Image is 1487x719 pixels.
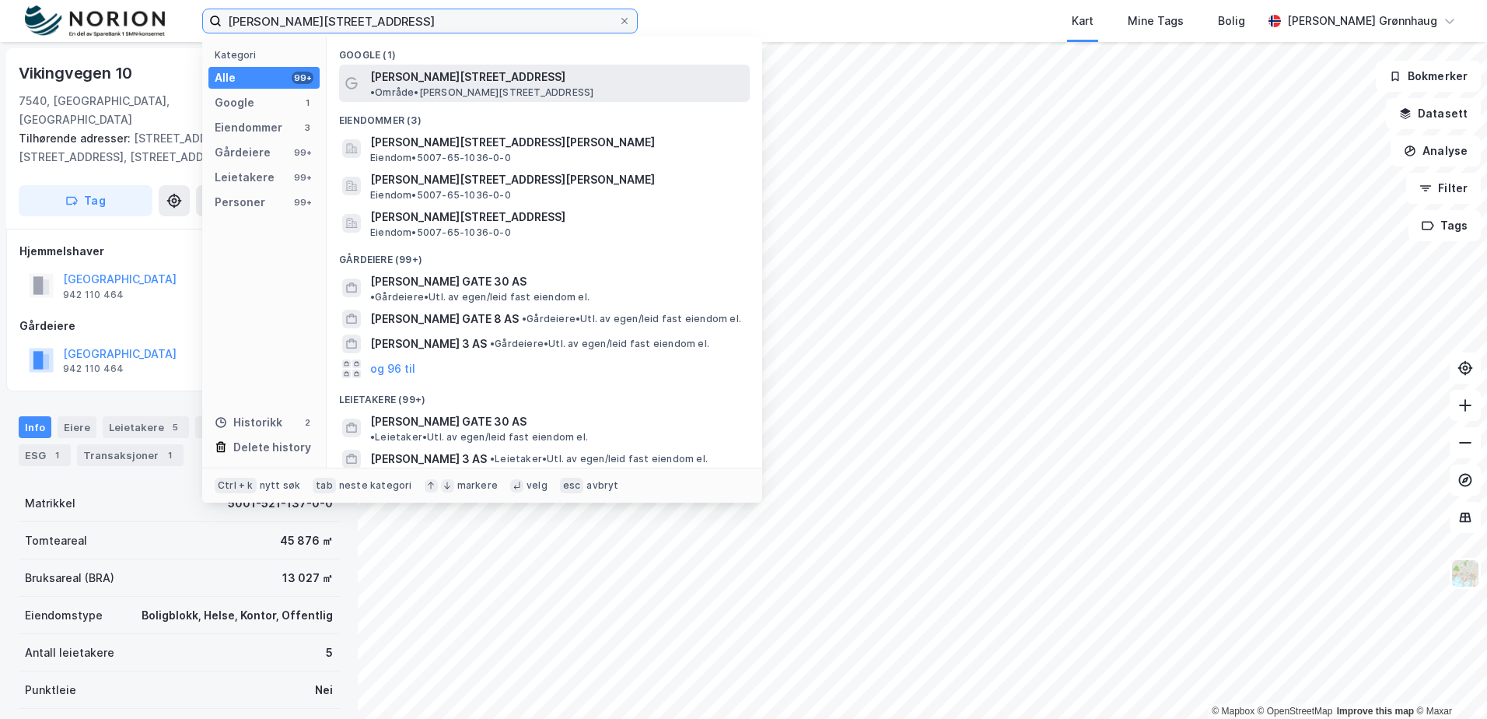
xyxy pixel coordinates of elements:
[19,132,134,145] span: Tilhørende adresser:
[522,313,741,325] span: Gårdeiere • Utl. av egen/leid fast eiendom el.
[142,606,333,625] div: Boligblokk, Helse, Kontor, Offentlig
[215,193,265,212] div: Personer
[490,338,709,350] span: Gårdeiere • Utl. av egen/leid fast eiendom el.
[195,416,254,438] div: Datasett
[370,272,527,291] span: [PERSON_NAME] GATE 30 AS
[1128,12,1184,30] div: Mine Tags
[1450,559,1480,588] img: Z
[490,453,708,465] span: Leietaker • Utl. av egen/leid fast eiendom el.
[327,37,762,65] div: Google (1)
[280,531,333,550] div: 45 876 ㎡
[292,72,313,84] div: 99+
[25,531,87,550] div: Tomteareal
[370,208,743,226] span: [PERSON_NAME][STREET_ADDRESS]
[167,419,183,435] div: 5
[19,444,71,466] div: ESG
[215,68,236,87] div: Alle
[77,444,184,466] div: Transaksjoner
[1218,12,1245,30] div: Bolig
[19,185,152,216] button: Tag
[315,681,333,700] div: Nei
[339,479,412,492] div: neste kategori
[1376,61,1481,92] button: Bokmerker
[215,168,275,187] div: Leietakere
[19,317,338,335] div: Gårdeiere
[58,416,96,438] div: Eiere
[370,189,511,202] span: Eiendom • 5007-65-1036-0-0
[260,479,301,492] div: nytt søk
[25,681,76,700] div: Punktleie
[292,196,313,209] div: 99+
[370,412,527,431] span: [PERSON_NAME] GATE 30 AS
[1409,644,1487,719] iframe: Chat Widget
[457,479,498,492] div: markere
[370,86,593,99] span: Område • [PERSON_NAME][STREET_ADDRESS]
[19,92,217,129] div: 7540, [GEOGRAPHIC_DATA], [GEOGRAPHIC_DATA]
[63,363,124,375] div: 942 110 464
[19,61,135,86] div: Vikingvegen 10
[370,291,375,303] span: •
[49,447,65,463] div: 1
[370,291,590,303] span: Gårdeiere • Utl. av egen/leid fast eiendom el.
[301,416,313,429] div: 2
[313,478,336,493] div: tab
[215,413,282,432] div: Historikk
[25,5,165,37] img: norion-logo.80e7a08dc31c2e691866.png
[370,133,743,152] span: [PERSON_NAME][STREET_ADDRESS][PERSON_NAME]
[1386,98,1481,129] button: Datasett
[25,606,103,625] div: Eiendomstype
[1408,210,1481,241] button: Tags
[19,242,338,261] div: Hjemmelshaver
[162,447,177,463] div: 1
[63,289,124,301] div: 942 110 464
[282,569,333,587] div: 13 027 ㎡
[301,121,313,134] div: 3
[222,9,618,33] input: Søk på adresse, matrikkel, gårdeiere, leietakere eller personer
[1391,135,1481,167] button: Analyse
[292,146,313,159] div: 99+
[327,102,762,130] div: Eiendommer (3)
[1409,644,1487,719] div: Kontrollprogram for chat
[327,241,762,269] div: Gårdeiere (99+)
[370,152,511,164] span: Eiendom • 5007-65-1036-0-0
[228,494,333,513] div: 5001-521-137-0-0
[490,338,495,349] span: •
[215,478,257,493] div: Ctrl + k
[233,438,311,457] div: Delete history
[560,478,584,493] div: esc
[103,416,189,438] div: Leietakere
[215,49,320,61] div: Kategori
[215,118,282,137] div: Eiendommer
[215,93,254,112] div: Google
[1287,12,1437,30] div: [PERSON_NAME] Grønnhaug
[292,171,313,184] div: 99+
[215,143,271,162] div: Gårdeiere
[370,359,415,378] button: og 96 til
[490,453,495,465] span: •
[1258,706,1333,717] a: OpenStreetMap
[327,381,762,409] div: Leietakere (99+)
[1212,706,1254,717] a: Mapbox
[370,170,743,189] span: [PERSON_NAME][STREET_ADDRESS][PERSON_NAME]
[370,226,511,239] span: Eiendom • 5007-65-1036-0-0
[370,68,565,86] span: [PERSON_NAME][STREET_ADDRESS]
[25,494,75,513] div: Matrikkel
[19,416,51,438] div: Info
[25,569,114,587] div: Bruksareal (BRA)
[370,86,375,98] span: •
[19,129,327,167] div: [STREET_ADDRESS], [STREET_ADDRESS], [STREET_ADDRESS]
[370,431,375,443] span: •
[370,335,487,353] span: [PERSON_NAME] 3 AS
[1406,173,1481,204] button: Filter
[370,431,588,444] span: Leietaker • Utl. av egen/leid fast eiendom el.
[370,310,519,328] span: [PERSON_NAME] GATE 8 AS
[527,479,548,492] div: velg
[1337,706,1414,717] a: Improve this map
[326,644,333,662] div: 5
[370,450,487,468] span: [PERSON_NAME] 3 AS
[25,644,114,662] div: Antall leietakere
[1072,12,1093,30] div: Kart
[586,479,618,492] div: avbryt
[301,96,313,109] div: 1
[522,313,527,324] span: •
